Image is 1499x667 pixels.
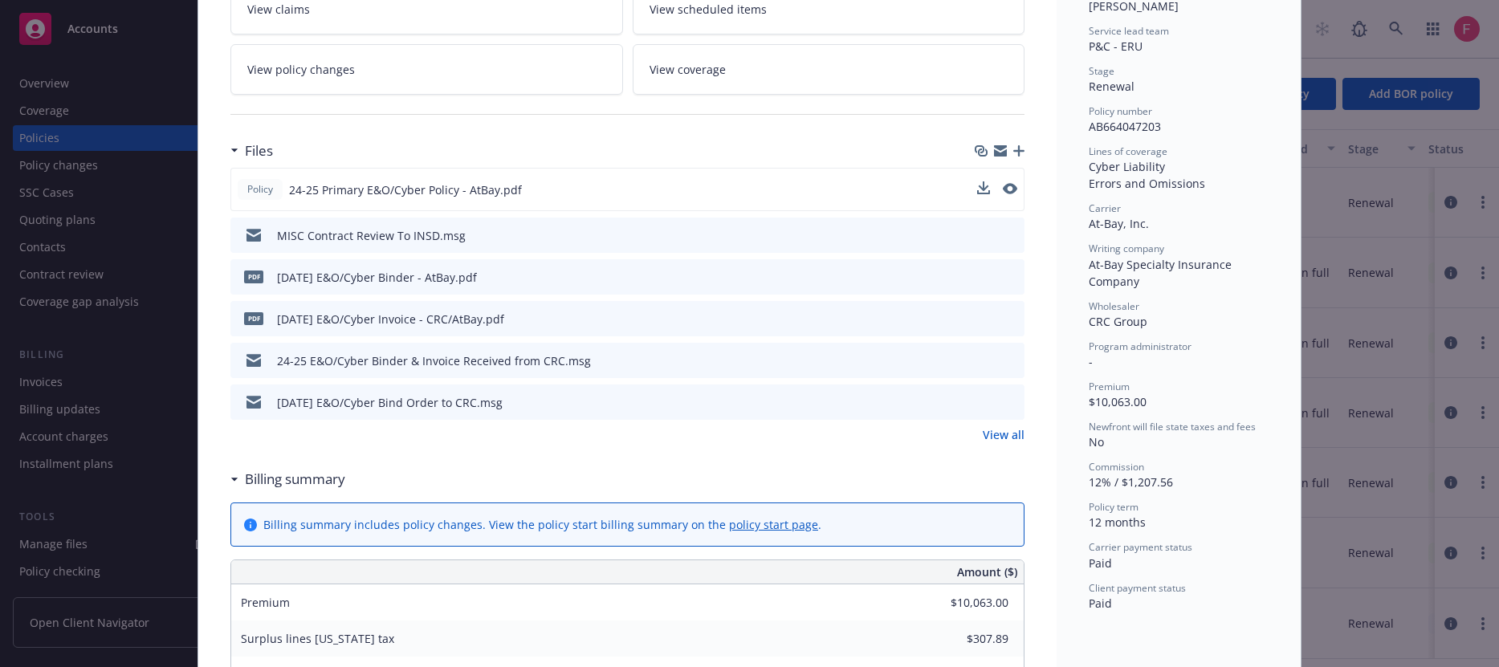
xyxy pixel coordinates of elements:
[978,394,991,411] button: download file
[1089,354,1093,369] span: -
[1089,201,1121,215] span: Carrier
[957,563,1017,580] span: Amount ($)
[1089,39,1143,54] span: P&C - ERU
[1089,299,1139,313] span: Wholesaler
[244,182,276,197] span: Policy
[277,311,504,327] div: [DATE] E&O/Cyber Invoice - CRC/AtBay.pdf
[1089,314,1147,329] span: CRC Group
[277,227,466,244] div: MISC Contract Review To INSD.msg
[1004,352,1018,369] button: preview file
[1089,596,1112,611] span: Paid
[1089,257,1235,289] span: At-Bay Specialty Insurance Company
[277,269,477,286] div: [DATE] E&O/Cyber Binder - AtBay.pdf
[650,1,767,18] span: View scheduled items
[241,631,394,646] span: Surplus lines [US_STATE] tax
[1089,581,1186,595] span: Client payment status
[230,469,345,490] div: Billing summary
[977,181,990,198] button: download file
[247,1,310,18] span: View claims
[245,140,273,161] h3: Files
[245,469,345,490] h3: Billing summary
[1089,242,1164,255] span: Writing company
[650,61,726,78] span: View coverage
[1089,420,1256,433] span: Newfront will file state taxes and fees
[1089,460,1144,474] span: Commission
[1003,181,1017,198] button: preview file
[978,311,991,327] button: download file
[1089,158,1269,175] div: Cyber Liability
[244,312,263,324] span: pdf
[1089,474,1173,490] span: 12% / $1,207.56
[1089,216,1149,231] span: At-Bay, Inc.
[1089,555,1112,571] span: Paid
[1089,380,1130,393] span: Premium
[1003,183,1017,194] button: preview file
[1089,175,1269,192] div: Errors and Omissions
[1089,340,1191,353] span: Program administrator
[247,61,355,78] span: View policy changes
[978,352,991,369] button: download file
[1089,119,1161,134] span: AB664047203
[983,426,1024,443] a: View all
[1089,500,1139,514] span: Policy term
[977,181,990,194] button: download file
[1089,540,1192,554] span: Carrier payment status
[1089,79,1134,94] span: Renewal
[978,227,991,244] button: download file
[978,269,991,286] button: download file
[1089,514,1146,530] span: 12 months
[241,595,290,610] span: Premium
[1004,311,1018,327] button: preview file
[1089,64,1114,78] span: Stage
[263,516,821,533] div: Billing summary includes policy changes. View the policy start billing summary on the .
[1004,227,1018,244] button: preview file
[1004,269,1018,286] button: preview file
[1089,144,1167,158] span: Lines of coverage
[914,591,1018,615] input: 0.00
[1089,104,1152,118] span: Policy number
[277,352,591,369] div: 24-25 E&O/Cyber Binder & Invoice Received from CRC.msg
[230,140,273,161] div: Files
[729,517,818,532] a: policy start page
[1089,24,1169,38] span: Service lead team
[1089,434,1104,449] span: No
[230,44,623,95] a: View policy changes
[289,181,522,198] span: 24-25 Primary E&O/Cyber Policy - AtBay.pdf
[633,44,1025,95] a: View coverage
[1004,394,1018,411] button: preview file
[1089,394,1147,409] span: $10,063.00
[244,270,263,283] span: pdf
[277,394,503,411] div: [DATE] E&O/Cyber Bind Order to CRC.msg
[914,627,1018,651] input: 0.00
